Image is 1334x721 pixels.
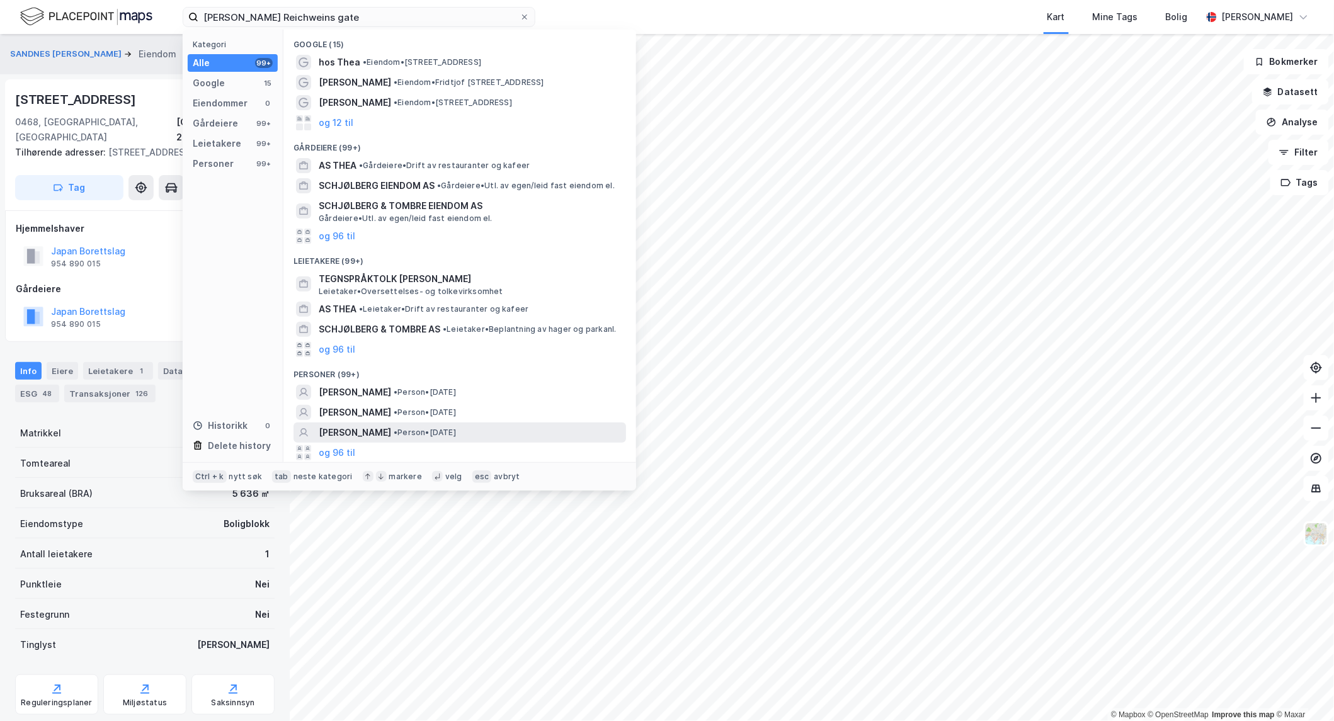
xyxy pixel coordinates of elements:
span: [PERSON_NAME] [319,385,391,400]
input: Søk på adresse, matrikkel, gårdeiere, leietakere eller personer [198,8,520,26]
button: Bokmerker [1244,49,1329,74]
span: [PERSON_NAME] [319,95,391,110]
span: • [394,387,397,397]
div: Mine Tags [1093,9,1138,25]
div: Reguleringsplaner [21,698,92,708]
div: neste kategori [294,472,353,482]
a: Improve this map [1212,710,1275,719]
div: 99+ [255,58,273,68]
div: 0 [263,98,273,108]
div: Personer (99+) [283,360,636,382]
div: Google (15) [283,30,636,52]
div: Eiere [47,362,78,380]
span: Gårdeiere • Utl. av egen/leid fast eiendom el. [319,213,493,224]
span: • [363,57,367,67]
div: 1 [265,547,270,562]
div: 99+ [255,159,273,169]
iframe: Chat Widget [1271,661,1334,721]
button: Datasett [1252,79,1329,105]
div: 126 [133,387,151,400]
div: Boligblokk [224,516,270,531]
div: Personer [193,156,234,171]
button: SANDNES [PERSON_NAME] [10,48,124,60]
div: Eiendomstype [20,516,83,531]
span: Leietaker • Oversettelses- og tolkevirksomhet [319,287,503,297]
span: Person • [DATE] [394,387,456,397]
span: [PERSON_NAME] [319,75,391,90]
div: Transaksjoner [64,385,156,402]
button: og 96 til [319,229,355,244]
span: Leietaker • Beplantning av hager og parkanl. [443,324,617,334]
button: og 96 til [319,445,355,460]
div: avbryt [494,472,520,482]
img: logo.f888ab2527a4732fd821a326f86c7f29.svg [20,6,152,28]
div: Gårdeiere [16,281,274,297]
div: Bruksareal (BRA) [20,486,93,501]
span: • [359,161,363,170]
div: Eiendom [139,47,176,62]
div: 5 636 ㎡ [232,486,270,501]
div: Festegrunn [20,607,69,622]
span: SCHJØLBERG EIENDOM AS [319,178,435,193]
div: markere [389,472,422,482]
span: • [394,98,397,107]
div: Leietakere [83,362,153,380]
img: Z [1304,522,1328,546]
div: 0468, [GEOGRAPHIC_DATA], [GEOGRAPHIC_DATA] [15,115,176,145]
span: TEGNSPRÅKTOLK [PERSON_NAME] [319,271,621,287]
span: SCHJØLBERG & TOMBRE EIENDOM AS [319,198,621,213]
span: SCHJØLBERG & TOMBRE AS [319,322,440,337]
button: Tags [1270,170,1329,195]
span: Person • [DATE] [394,428,456,438]
button: Tag [15,175,123,200]
div: [PERSON_NAME] [1222,9,1294,25]
span: Eiendom • Fridtjof [STREET_ADDRESS] [394,77,544,88]
span: Tilhørende adresser: [15,147,108,157]
button: Analyse [1256,110,1329,135]
div: Matrikkel [20,426,61,441]
div: Info [15,362,42,380]
div: Kart [1047,9,1065,25]
div: 48 [40,387,54,400]
button: og 96 til [319,342,355,357]
span: Leietaker • Drift av restauranter og kafeer [359,304,528,314]
div: 954 890 015 [51,319,101,329]
span: • [437,181,441,190]
div: Miljøstatus [123,698,167,708]
div: Leietakere (99+) [283,246,636,269]
div: Gårdeiere [193,116,238,131]
div: Historikk [193,418,248,433]
div: Saksinnsyn [212,698,255,708]
div: 954 890 015 [51,259,101,269]
div: Bolig [1166,9,1188,25]
span: [PERSON_NAME] [319,425,391,440]
span: • [394,407,397,417]
div: Kategori [193,40,278,49]
div: Eiendommer [193,96,248,111]
div: [PERSON_NAME] [197,637,270,652]
div: Gårdeiere (99+) [283,133,636,156]
div: Punktleie [20,577,62,592]
div: 0 [263,421,273,431]
div: 99+ [255,139,273,149]
span: • [394,77,397,87]
div: Alle [193,55,210,71]
div: esc [472,470,492,483]
div: Datasett [158,362,205,380]
div: [STREET_ADDRESS] [15,89,139,110]
span: Eiendom • [STREET_ADDRESS] [394,98,512,108]
div: ESG [15,385,59,402]
div: Ctrl + k [193,470,227,483]
div: 1 [135,365,148,377]
div: 15 [263,78,273,88]
span: AS THEA [319,158,356,173]
div: Hjemmelshaver [16,221,274,236]
span: Eiendom • [STREET_ADDRESS] [363,57,481,67]
div: Delete history [208,438,271,453]
span: hos Thea [319,55,360,70]
div: Antall leietakere [20,547,93,562]
div: 99+ [255,118,273,128]
a: OpenStreetMap [1148,710,1209,719]
div: Nei [255,577,270,592]
span: • [359,304,363,314]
